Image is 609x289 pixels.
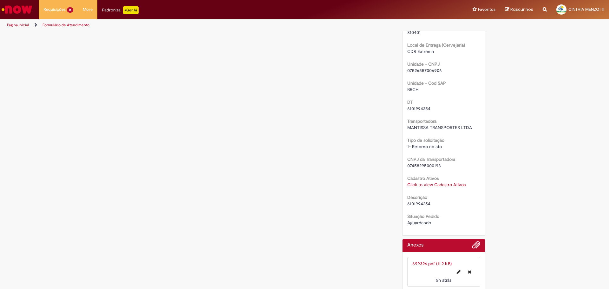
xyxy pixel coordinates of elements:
span: Favoritos [478,6,495,13]
a: 699326.pdf (11.2 KB) [412,261,452,266]
a: Rascunhos [505,7,533,13]
span: 6101994254 [407,201,430,207]
b: Unidade - CNPJ [407,61,440,67]
span: 07526557006906 [407,68,442,73]
b: Descrição [407,194,427,200]
span: Rascunhos [510,6,533,12]
span: 07458295000193 [407,163,441,168]
span: 6101994254 [407,106,430,111]
b: DT [407,99,413,105]
span: CINTHIA MENZOTTI [568,7,604,12]
button: Adicionar anexos [472,241,480,252]
p: +GenAi [123,6,139,14]
b: Transportadora [407,118,436,124]
a: Página inicial [7,23,29,28]
span: CDR Extrema [407,49,434,54]
span: 1- Retorno no ato [407,144,442,149]
span: More [83,6,93,13]
b: Unidade - Cod SAP [407,80,446,86]
span: 5h atrás [436,277,451,283]
b: Situação Pedido [407,213,439,219]
span: MANTISSA TRANSPORTES LTDA [407,125,472,130]
time: 30/08/2025 10:47:02 [436,277,451,283]
a: Click to view Cadastro Ativos [407,182,466,187]
span: BRCH [407,87,418,92]
b: Local de Entrega (Cervejaria) [407,42,465,48]
b: Cadastro Ativos [407,175,439,181]
b: Tipo de solicitação [407,137,444,143]
button: Editar nome de arquivo 699326.pdf [453,267,464,277]
a: Formulário de Atendimento [43,23,89,28]
div: Padroniza [102,6,139,14]
span: Requisições [43,6,66,13]
ul: Trilhas de página [5,19,401,31]
span: 16 [67,7,73,13]
span: 810401 [407,30,421,35]
h2: Anexos [407,242,423,248]
b: CNPJ da Transportadora [407,156,455,162]
button: Excluir 699326.pdf [464,267,475,277]
img: ServiceNow [1,3,33,16]
span: Aguardando [407,220,431,226]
